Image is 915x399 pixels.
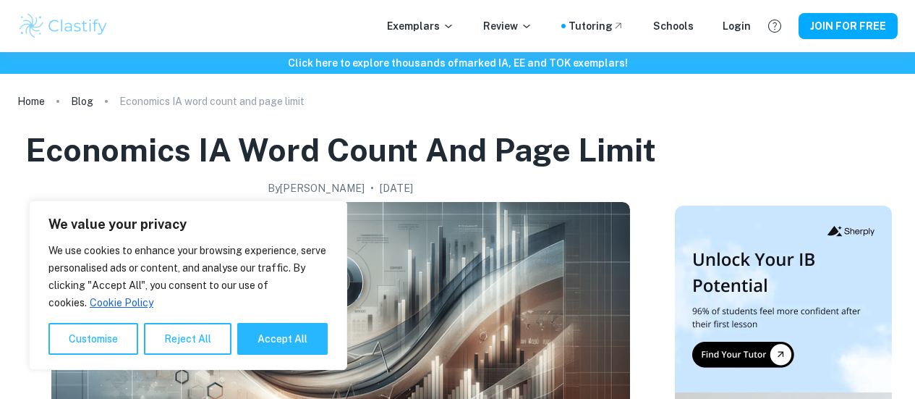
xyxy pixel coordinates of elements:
h6: Click here to explore thousands of marked IA, EE and TOK exemplars ! [3,55,912,71]
p: We use cookies to enhance your browsing experience, serve personalised ads or content, and analys... [48,242,328,311]
button: Help and Feedback [762,14,787,38]
a: Cookie Policy [89,296,154,309]
a: Blog [71,91,93,112]
h2: By [PERSON_NAME] [268,180,365,196]
p: Economics IA word count and page limit [119,93,305,109]
h2: [DATE] [380,180,413,196]
button: Accept All [237,323,328,355]
a: Schools [653,18,694,34]
button: Customise [48,323,138,355]
button: JOIN FOR FREE [799,13,898,39]
a: Home [17,91,45,112]
p: • [370,180,374,196]
img: Clastify logo [17,12,109,41]
p: Exemplars [387,18,454,34]
div: We value your privacy [29,201,347,370]
p: Review [483,18,532,34]
button: Reject All [144,323,231,355]
h1: Economics IA word count and page limit [25,129,656,172]
a: Login [723,18,751,34]
p: We value your privacy [48,216,328,233]
a: Tutoring [569,18,624,34]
